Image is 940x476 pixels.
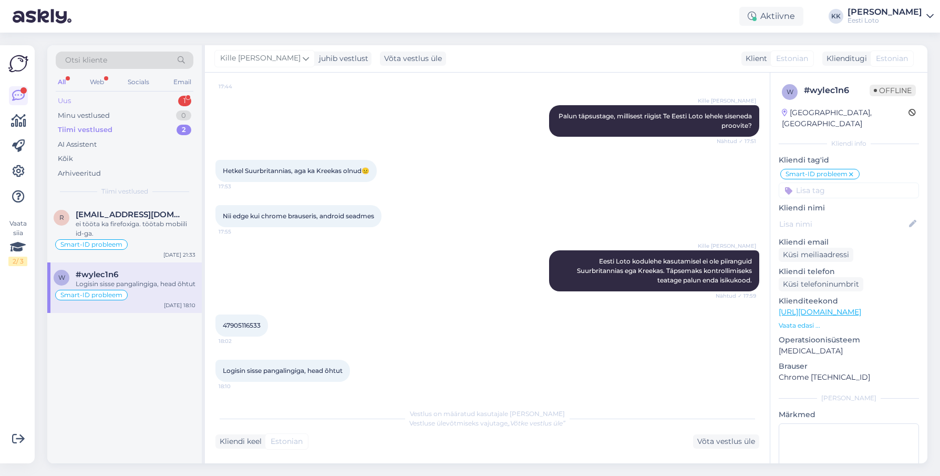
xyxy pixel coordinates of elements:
[58,154,73,164] div: Kõik
[779,277,863,291] div: Küsi telefoninumbrit
[88,75,106,89] div: Web
[779,393,919,403] div: [PERSON_NAME]
[779,296,919,307] p: Klienditeekond
[76,279,195,289] div: Logisin sisse pangalingiga, head õhtut
[163,251,195,259] div: [DATE] 21:33
[717,137,756,145] span: Nähtud ✓ 17:51
[178,96,191,106] div: 1
[779,321,919,330] p: Vaata edasi ...
[223,212,374,220] span: Nii edge kui chrome brauseris, android seadmes
[787,88,793,96] span: w
[559,112,753,129] span: Palun täpsustage, millisest riigist Te Eesti Loto lehele siseneda proovite?
[779,237,919,248] p: Kliendi email
[409,419,565,427] span: Vestluse ülevõtmiseks vajutage
[58,96,71,106] div: Uus
[219,382,258,390] span: 18:10
[58,139,97,150] div: AI Assistent
[56,75,68,89] div: All
[779,335,919,346] p: Operatsioonisüsteem
[219,337,258,345] span: 18:02
[58,125,112,135] div: Tiimi vestlused
[716,292,756,300] span: Nähtud ✓ 17:59
[219,183,258,190] span: 17:53
[223,321,261,329] span: 47905116533
[779,346,919,357] p: [MEDICAL_DATA]
[741,53,767,64] div: Klient
[76,219,195,238] div: ei tööta ka firefoxiga. töötab mobiili id-ga.
[779,248,853,262] div: Küsi meiliaadressi
[164,301,195,309] div: [DATE] 18:10
[126,75,151,89] div: Socials
[848,8,922,16] div: [PERSON_NAME]
[380,52,446,66] div: Võta vestlus üle
[223,167,369,175] span: Hetkel Suurbritannias, aga ka Kreekas olnud😐
[776,53,808,64] span: Estonian
[219,83,258,90] span: 17:44
[779,155,919,166] p: Kliendi tag'id
[804,84,870,97] div: # wylec1n6
[76,270,118,279] span: #wylec1n6
[779,218,907,230] input: Lisa nimi
[177,125,191,135] div: 2
[60,292,122,298] span: Smart-ID probleem
[8,54,28,74] img: Askly Logo
[739,7,803,26] div: Aktiivne
[848,16,922,25] div: Eesti Loto
[223,367,343,374] span: Logisin sisse pangalingiga, head õhtut
[822,53,867,64] div: Klienditugi
[848,8,934,25] a: [PERSON_NAME]Eesti Loto
[171,75,193,89] div: Email
[698,97,756,105] span: Kille [PERSON_NAME]
[508,419,565,427] i: „Võtke vestlus üle”
[59,214,64,221] span: r
[176,110,191,121] div: 0
[220,53,301,64] span: Kille [PERSON_NAME]
[779,372,919,383] p: Chrome [TECHNICAL_ID]
[693,434,759,449] div: Võta vestlus üle
[101,187,148,196] span: Tiimi vestlused
[779,266,919,277] p: Kliendi telefon
[779,183,919,198] input: Lisa tag
[76,210,185,219] span: r2stik@gmail.com
[698,242,756,250] span: Kille [PERSON_NAME]
[829,9,843,24] div: KK
[65,55,107,66] span: Otsi kliente
[315,53,368,64] div: juhib vestlust
[58,168,101,179] div: Arhiveeritud
[215,436,262,447] div: Kliendi keel
[577,257,753,284] span: Eesti Loto kodulehe kasutamisel ei ole piiranguid Suurbritannias ega Kreekas. Täpsemaks kontrolli...
[876,53,908,64] span: Estonian
[779,307,861,317] a: [URL][DOMAIN_NAME]
[271,436,303,447] span: Estonian
[786,171,848,177] span: Smart-ID probleem
[779,409,919,420] p: Märkmed
[60,241,122,248] span: Smart-ID probleem
[58,274,65,281] span: w
[58,110,110,121] div: Minu vestlused
[782,107,908,129] div: [GEOGRAPHIC_DATA], [GEOGRAPHIC_DATA]
[8,257,27,266] div: 2 / 3
[870,85,916,96] span: Offline
[8,219,27,266] div: Vaata siia
[410,410,565,418] span: Vestlus on määratud kasutajale [PERSON_NAME]
[219,228,258,236] span: 17:55
[779,361,919,372] p: Brauser
[779,139,919,148] div: Kliendi info
[779,202,919,214] p: Kliendi nimi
